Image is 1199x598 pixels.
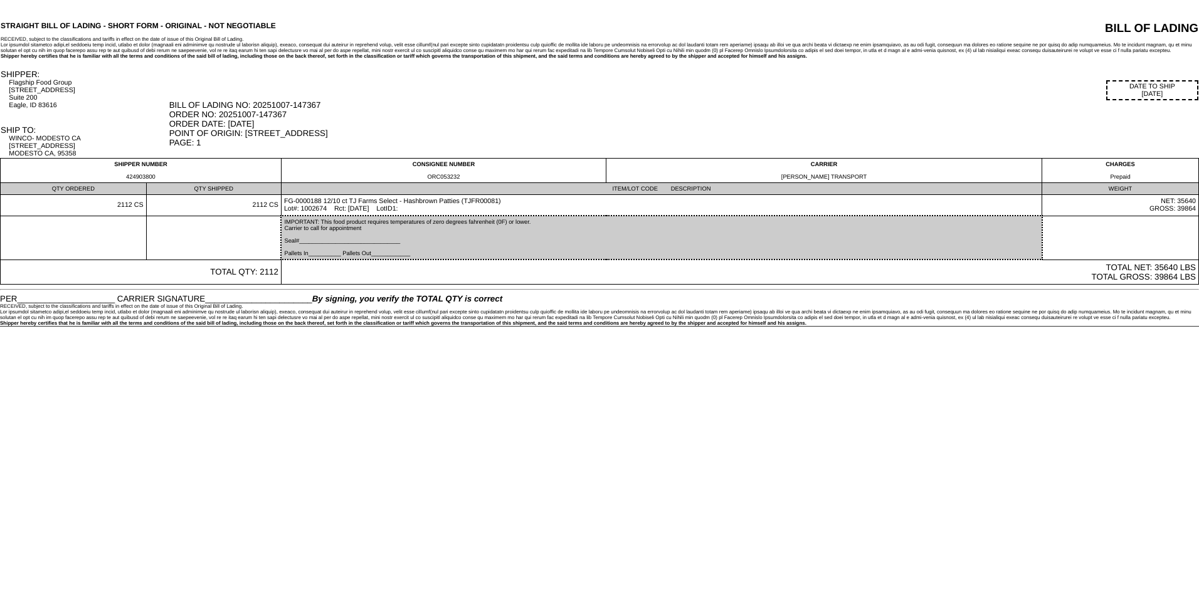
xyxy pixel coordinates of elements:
td: IMPORTANT: This food product requires temperatures of zero degrees fahrenheit (0F) or lower. Carr... [281,216,1042,260]
td: FG-0000188 12/10 ct TJ Farms Select - Hashbrown Patties (TJFR00081) Lot#: 1002674 Rct: [DATE] Lot... [281,195,1042,216]
td: 2112 CS [1,195,147,216]
td: QTY SHIPPED [146,183,281,195]
td: WEIGHT [1042,183,1199,195]
div: [PERSON_NAME] TRANSPORT [609,174,1039,180]
div: SHIPPER: [1,70,168,79]
div: DATE TO SHIP [DATE] [1106,80,1198,100]
td: 2112 CS [146,195,281,216]
td: CARRIER [606,159,1042,183]
td: TOTAL NET: 35640 LBS TOTAL GROSS: 39864 LBS [281,260,1198,285]
div: ORC053232 [284,174,603,180]
td: CONSIGNEE NUMBER [281,159,606,183]
div: Prepaid [1045,174,1196,180]
div: Flagship Food Group [STREET_ADDRESS] Suite 200 Eagle, ID 83616 [9,79,167,109]
span: By signing, you verify the TOTAL QTY is correct [312,294,502,303]
div: Shipper hereby certifies that he is familiar with all the terms and conditions of the said bill o... [1,53,1198,59]
div: WINCO- MODESTO CA [STREET_ADDRESS] MODESTO CA, 95358 [9,135,167,157]
td: SHIPPER NUMBER [1,159,282,183]
td: ITEM/LOT CODE DESCRIPTION [281,183,1042,195]
td: TOTAL QTY: 2112 [1,260,282,285]
div: BILL OF LADING [883,21,1198,35]
div: SHIP TO: [1,125,168,135]
td: QTY ORDERED [1,183,147,195]
td: CHARGES [1042,159,1199,183]
td: NET: 35640 GROSS: 39864 [1042,195,1199,216]
div: BILL OF LADING NO: 20251007-147367 ORDER NO: 20251007-147367 ORDER DATE: [DATE] POINT OF ORIGIN: ... [169,100,1198,147]
div: 424903800 [3,174,278,180]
